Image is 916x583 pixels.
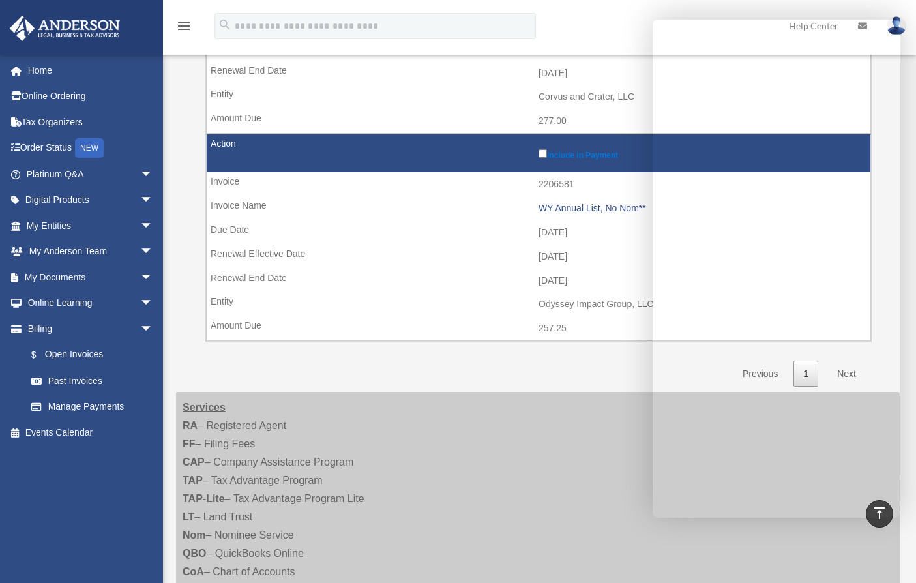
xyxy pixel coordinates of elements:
[140,290,166,317] span: arrow_drop_down
[207,292,870,317] td: Odyssey Impact Group, LLC
[140,187,166,214] span: arrow_drop_down
[140,213,166,239] span: arrow_drop_down
[183,511,194,522] strong: LT
[9,239,173,265] a: My Anderson Teamarrow_drop_down
[539,149,547,158] input: Include in Payment
[207,220,870,245] td: [DATE]
[9,213,173,239] a: My Entitiesarrow_drop_down
[653,20,900,518] iframe: Chat Window
[183,402,226,413] strong: Services
[207,85,870,110] td: Corvus and Crater, LLC
[539,147,864,160] label: Include in Payment
[140,239,166,265] span: arrow_drop_down
[140,264,166,291] span: arrow_drop_down
[9,83,173,110] a: Online Ordering
[9,290,173,316] a: Online Learningarrow_drop_down
[207,172,870,197] td: 2206581
[207,61,870,86] td: [DATE]
[9,161,173,187] a: Platinum Q&Aarrow_drop_down
[140,161,166,188] span: arrow_drop_down
[6,16,124,41] img: Anderson Advisors Platinum Portal
[183,456,205,468] strong: CAP
[207,316,870,341] td: 257.25
[9,57,173,83] a: Home
[218,18,232,32] i: search
[140,316,166,342] span: arrow_drop_down
[176,23,192,34] a: menu
[18,368,166,394] a: Past Invoices
[9,109,173,135] a: Tax Organizers
[9,316,166,342] a: Billingarrow_drop_down
[9,187,173,213] a: Digital Productsarrow_drop_down
[207,109,870,134] td: 277.00
[9,135,173,162] a: Order StatusNEW
[183,530,206,541] strong: Nom
[183,548,206,559] strong: QBO
[18,342,160,368] a: $Open Invoices
[539,203,864,214] div: WY Annual List, No Nom**
[183,438,196,449] strong: FF
[75,138,104,158] div: NEW
[207,245,870,269] td: [DATE]
[9,419,173,445] a: Events Calendar
[183,493,225,504] strong: TAP-Lite
[183,566,204,577] strong: CoA
[183,475,203,486] strong: TAP
[38,347,45,363] span: $
[887,16,906,35] img: User Pic
[176,18,192,34] i: menu
[18,394,166,420] a: Manage Payments
[9,264,173,290] a: My Documentsarrow_drop_down
[207,269,870,293] td: [DATE]
[183,420,198,431] strong: RA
